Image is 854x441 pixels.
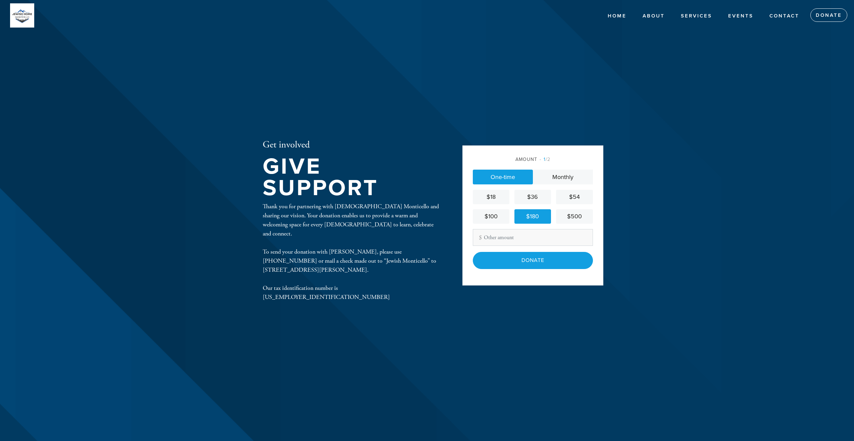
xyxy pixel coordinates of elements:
[556,190,593,204] a: $54
[810,8,847,22] a: Donate
[473,252,593,269] input: Donate
[473,156,593,163] div: Amount
[544,157,546,162] span: 1
[10,3,34,28] img: PHOTO-2024-06-24-16-19-29.jpg
[475,212,507,221] div: $100
[473,229,593,246] input: Other amount
[473,170,533,184] a: One-time
[559,192,590,202] div: $54
[263,139,441,151] h2: Get involved
[514,190,551,204] a: $36
[517,192,548,202] div: $36
[263,156,441,199] h1: Give Support
[723,10,758,23] a: Events
[473,209,509,224] a: $100
[556,209,593,224] a: $500
[676,10,717,23] a: Services
[540,157,550,162] span: /2
[533,170,593,184] a: Monthly
[517,212,548,221] div: $180
[764,10,804,23] a: Contact
[263,202,441,302] div: Thank you for partnering with [DEMOGRAPHIC_DATA] Monticello and sharing our vision. Your donation...
[559,212,590,221] div: $500
[603,10,632,23] a: Home
[514,209,551,224] a: $180
[638,10,670,23] a: About
[475,192,507,202] div: $18
[473,190,509,204] a: $18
